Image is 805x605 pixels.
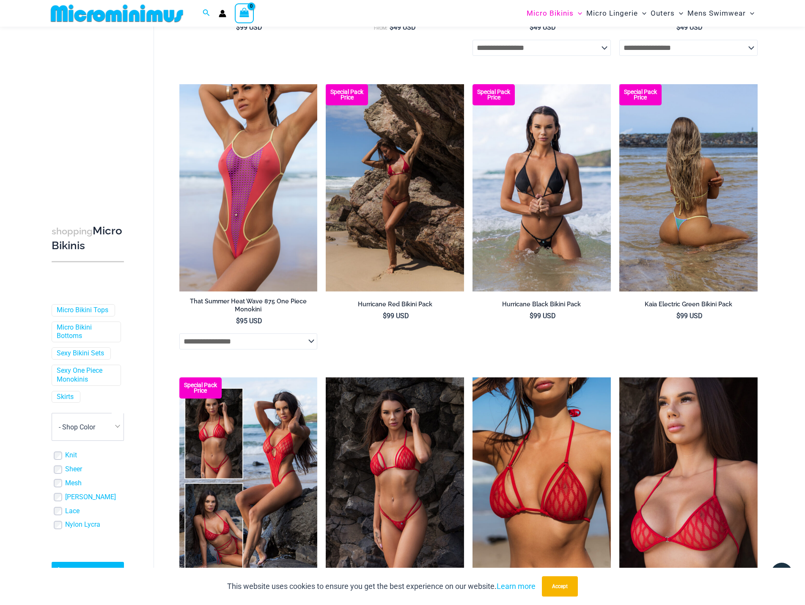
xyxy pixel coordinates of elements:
a: Micro LingerieMenu ToggleMenu Toggle [584,3,648,24]
b: Special Pack Price [326,89,368,100]
span: From: [374,25,387,31]
img: Kaia Electric Green 305 Top 445 Thong 05 [619,84,758,291]
img: Hurricane Black 3277 Tri Top 4277 Thong Bottom 09 [473,84,611,291]
a: Account icon link [219,10,226,17]
a: Mesh [65,479,82,488]
a: View Shopping Cart, empty [235,3,254,23]
span: Outers [651,3,675,24]
bdi: 99 USD [236,23,262,31]
a: Kaia Electric Green 305 Top 445 Thong 04 Kaia Electric Green 305 Top 445 Thong 05Kaia Electric Gr... [619,84,758,291]
a: Hurricane Black 3277 Tri Top 4277 Thong Bottom 09 Hurricane Black 3277 Tri Top 4277 Thong Bottom ... [473,84,611,291]
a: [DEMOGRAPHIC_DATA] Sizing Guide [52,562,124,593]
span: Menu Toggle [574,3,582,24]
a: Learn more [497,582,536,591]
a: Hurricane Red 3277 Tri Top 4277 Thong Bottom 05 Hurricane Red 3277 Tri Top 4277 Thong Bottom 06Hu... [326,84,464,291]
a: Micro Bikini Tops [57,306,108,315]
bdi: 95 USD [236,317,262,325]
span: Menu Toggle [638,3,646,24]
span: - Shop Color [52,413,124,441]
bdi: 99 USD [676,312,703,320]
img: Collection Pack [179,377,318,585]
a: Kaia Electric Green Bikini Pack [619,300,758,311]
h2: Hurricane Black Bikini Pack [473,300,611,308]
nav: Site Navigation [523,1,758,25]
img: Hurricane Red 3277 Tri Top 4277 Thong Bottom 05 [326,84,464,291]
a: Lace [65,507,80,516]
bdi: 99 USD [530,312,556,320]
a: That Summer Heat Wave 875 One Piece Monokini [179,297,318,316]
span: - Shop Color [52,414,124,441]
span: $ [236,23,240,31]
a: Crystal Waves 327 Halter Top 01Crystal Waves 327 Halter Top 4149 Thong 01Crystal Waves 327 Halter... [619,377,758,585]
img: Crystal Waves 305 Tri Top 01 [473,377,611,584]
span: Micro Lingerie [586,3,638,24]
h2: Hurricane Red Bikini Pack [326,300,464,308]
a: Crystal Waves 305 Tri Top 4149 Thong 02Crystal Waves 305 Tri Top 4149 Thong 01Crystal Waves 305 T... [326,377,464,585]
a: Sexy Bikini Sets [57,349,104,358]
span: Micro Bikinis [527,3,574,24]
button: Accept [542,576,578,597]
a: Sexy One Piece Monokinis [57,366,114,384]
a: Micro Bikini Bottoms [57,323,114,341]
span: shopping [52,226,93,236]
bdi: 99 USD [383,312,409,320]
span: $ [676,312,680,320]
span: $ [676,23,680,31]
span: Menu Toggle [746,3,754,24]
a: Hurricane Red Bikini Pack [326,300,464,311]
a: Micro BikinisMenu ToggleMenu Toggle [525,3,584,24]
a: Mens SwimwearMenu ToggleMenu Toggle [685,3,756,24]
bdi: 49 USD [676,23,703,31]
h2: That Summer Heat Wave 875 One Piece Monokini [179,297,318,313]
a: Skirts [57,393,74,401]
b: Special Pack Price [473,89,515,100]
img: Crystal Waves 327 Halter Top 01 [619,377,758,585]
bdi: 49 USD [390,23,416,31]
a: Search icon link [203,8,210,19]
span: $ [236,317,240,325]
span: Menu Toggle [675,3,683,24]
a: OutersMenu ToggleMenu Toggle [648,3,685,24]
b: Special Pack Price [179,382,222,393]
a: [PERSON_NAME] [65,493,116,502]
a: Nylon Lycra [65,521,100,530]
span: $ [530,23,533,31]
img: Crystal Waves 305 Tri Top 4149 Thong 02 [326,377,464,585]
span: Mens Swimwear [687,3,746,24]
b: Special Pack Price [619,89,662,100]
h3: Micro Bikinis [52,224,124,253]
a: Collection Pack Crystal Waves 305 Tri Top 4149 Thong 01Crystal Waves 305 Tri Top 4149 Thong 01 [179,377,318,585]
iframe: TrustedSite Certified [52,28,128,198]
a: Sheer [65,465,82,474]
p: This website uses cookies to ensure you get the best experience on our website. [227,580,536,593]
bdi: 49 USD [530,23,556,31]
a: Hurricane Black Bikini Pack [473,300,611,311]
span: $ [390,23,393,31]
img: That Summer Heat Wave 875 One Piece Monokini 10 [179,84,318,291]
a: That Summer Heat Wave 875 One Piece Monokini 10That Summer Heat Wave 875 One Piece Monokini 12Tha... [179,84,318,291]
img: MM SHOP LOGO FLAT [47,4,187,23]
span: $ [530,312,533,320]
span: $ [383,312,387,320]
span: - Shop Color [59,423,95,431]
a: Crystal Waves 305 Tri Top 01Crystal Waves 305 Tri Top 4149 Thong 04Crystal Waves 305 Tri Top 4149... [473,377,611,584]
h2: Kaia Electric Green Bikini Pack [619,300,758,308]
a: Knit [65,451,77,460]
